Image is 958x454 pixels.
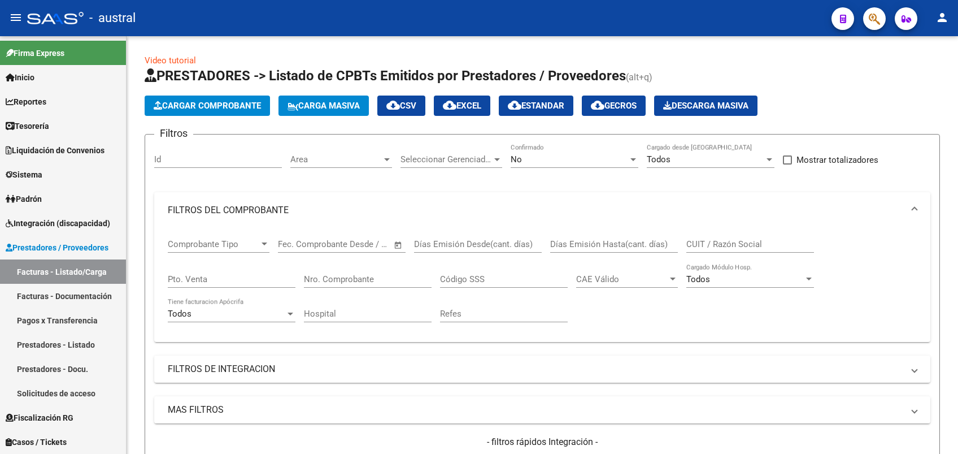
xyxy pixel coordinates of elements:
[443,101,481,111] span: EXCEL
[145,55,196,66] a: Video tutorial
[6,241,108,254] span: Prestadores / Proveedores
[168,404,903,416] mat-panel-title: MAS FILTROS
[508,98,521,112] mat-icon: cloud_download
[392,239,405,252] button: Open calendar
[9,11,23,24] mat-icon: menu
[154,356,930,383] mat-expansion-panel-header: FILTROS DE INTEGRACION
[6,47,64,59] span: Firma Express
[686,274,710,284] span: Todos
[6,217,110,230] span: Integración (discapacidad)
[591,101,637,111] span: Gecros
[626,72,652,83] span: (alt+q)
[591,98,604,112] mat-icon: cloud_download
[6,168,42,181] span: Sistema
[145,68,626,84] span: PRESTADORES -> Listado de CPBTs Emitidos por Prestadores / Proveedores
[377,96,425,116] button: CSV
[6,436,67,448] span: Casos / Tickets
[278,96,369,116] button: Carga Masiva
[290,154,382,165] span: Area
[154,436,930,448] h4: - filtros rápidos Integración -
[443,98,456,112] mat-icon: cloud_download
[154,228,930,342] div: FILTROS DEL COMPROBANTE
[168,239,259,249] span: Comprobante Tipo
[6,120,49,132] span: Tesorería
[499,96,573,116] button: Estandar
[386,101,416,111] span: CSV
[920,416,947,443] iframe: Intercom live chat
[508,101,564,111] span: Estandar
[400,154,492,165] span: Seleccionar Gerenciador
[663,101,748,111] span: Descarga Masiva
[582,96,646,116] button: Gecros
[386,98,400,112] mat-icon: cloud_download
[288,101,360,111] span: Carga Masiva
[654,96,757,116] button: Descarga Masiva
[168,204,903,217] mat-panel-title: FILTROS DEL COMPROBANTE
[647,154,670,165] span: Todos
[796,153,878,167] span: Mostrar totalizadores
[6,96,46,108] span: Reportes
[654,96,757,116] app-download-masive: Descarga masiva de comprobantes (adjuntos)
[154,126,193,141] h3: Filtros
[576,274,668,284] span: CAE Válido
[434,96,490,116] button: EXCEL
[154,192,930,228] mat-expansion-panel-header: FILTROS DEL COMPROBANTE
[168,363,903,375] mat-panel-title: FILTROS DE INTEGRACION
[511,154,522,165] span: No
[6,144,104,157] span: Liquidación de Convenios
[278,239,324,249] input: Fecha inicio
[6,412,73,424] span: Fiscalización RG
[334,239,389,249] input: Fecha fin
[154,101,261,111] span: Cargar Comprobante
[168,309,191,319] span: Todos
[6,193,42,205] span: Padrón
[935,11,949,24] mat-icon: person
[154,396,930,423] mat-expansion-panel-header: MAS FILTROS
[145,96,270,116] button: Cargar Comprobante
[89,6,136,31] span: - austral
[6,71,34,84] span: Inicio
